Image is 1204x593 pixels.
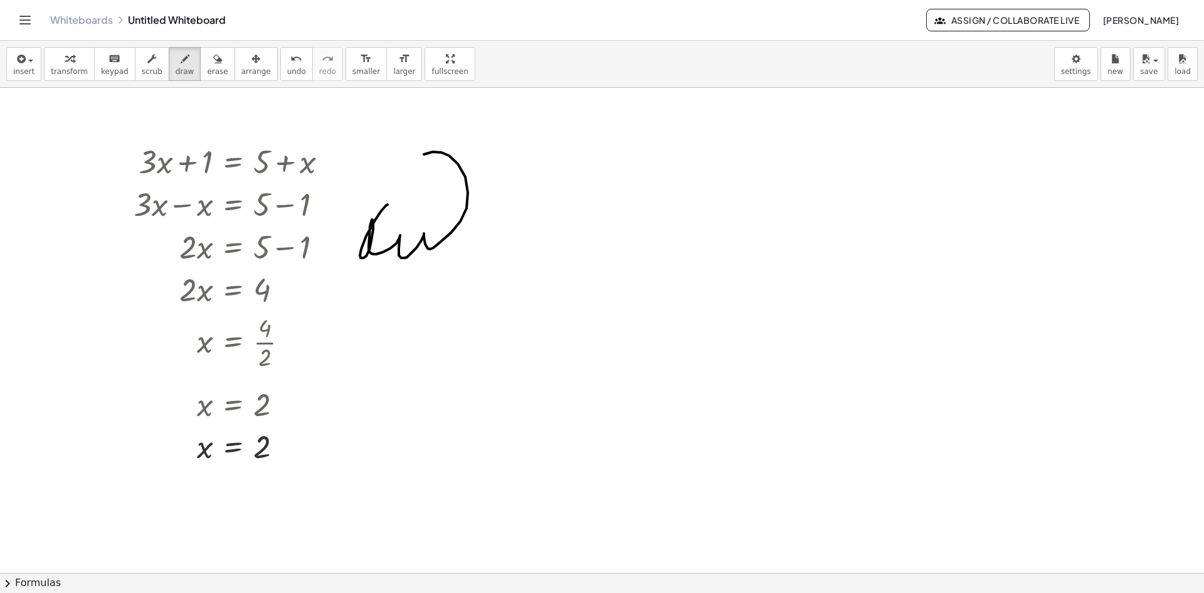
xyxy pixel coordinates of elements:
[108,51,120,67] i: keyboard
[1107,67,1123,76] span: new
[241,67,271,76] span: arrange
[235,47,278,81] button: arrange
[200,47,235,81] button: erase
[207,67,228,76] span: erase
[431,67,468,76] span: fullscreen
[169,47,201,81] button: draw
[280,47,313,81] button: undoundo
[101,67,129,76] span: keypad
[937,14,1079,26] span: Assign / Collaborate Live
[393,67,415,76] span: larger
[6,47,41,81] button: insert
[346,47,387,81] button: format_sizesmaller
[926,9,1090,31] button: Assign / Collaborate Live
[312,47,343,81] button: redoredo
[319,67,336,76] span: redo
[15,10,35,30] button: Toggle navigation
[322,51,334,67] i: redo
[1168,47,1198,81] button: load
[13,67,34,76] span: insert
[1175,67,1191,76] span: load
[135,47,169,81] button: scrub
[425,47,475,81] button: fullscreen
[50,14,113,26] a: Whiteboards
[1101,47,1131,81] button: new
[1092,9,1189,31] button: [PERSON_NAME]
[1133,47,1165,81] button: save
[44,47,95,81] button: transform
[142,67,162,76] span: scrub
[386,47,422,81] button: format_sizelarger
[398,51,410,67] i: format_size
[1102,14,1179,26] span: [PERSON_NAME]
[1054,47,1098,81] button: settings
[51,67,88,76] span: transform
[360,51,372,67] i: format_size
[287,67,306,76] span: undo
[1061,67,1091,76] span: settings
[1140,67,1158,76] span: save
[94,47,135,81] button: keyboardkeypad
[290,51,302,67] i: undo
[352,67,380,76] span: smaller
[176,67,194,76] span: draw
